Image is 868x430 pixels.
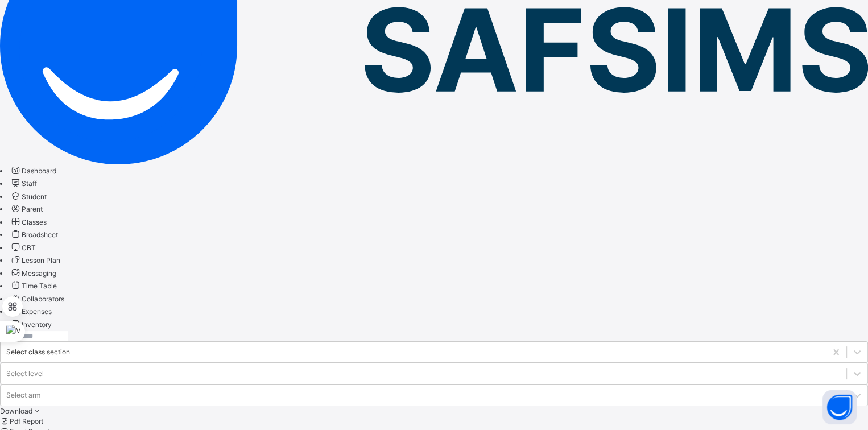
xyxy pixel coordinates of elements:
[10,295,64,303] a: Collaborators
[822,390,857,424] button: Open asap
[22,307,52,316] span: Expenses
[22,256,60,264] span: Lesson Plan
[22,167,56,175] span: Dashboard
[10,167,56,175] a: Dashboard
[22,205,43,213] span: Parent
[22,218,47,226] span: Classes
[10,179,37,188] a: Staff
[10,320,52,329] a: Inventory
[6,347,70,357] div: Select class section
[22,230,58,239] span: Broadsheet
[10,282,57,290] a: Time Table
[22,192,47,201] span: Student
[10,205,43,213] a: Parent
[10,192,47,201] a: Student
[10,307,52,316] a: Expenses
[22,282,57,290] span: Time Table
[6,390,40,400] div: Select arm
[10,218,47,226] a: Classes
[10,230,58,239] a: Broadsheet
[22,179,37,188] span: Staff
[6,369,44,379] div: Select level
[22,243,36,252] span: CBT
[22,295,64,303] span: Collaborators
[22,269,56,278] span: Messaging
[10,243,36,252] a: CBT
[22,320,52,329] span: Inventory
[10,256,60,264] a: Lesson Plan
[10,269,56,278] a: Messaging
